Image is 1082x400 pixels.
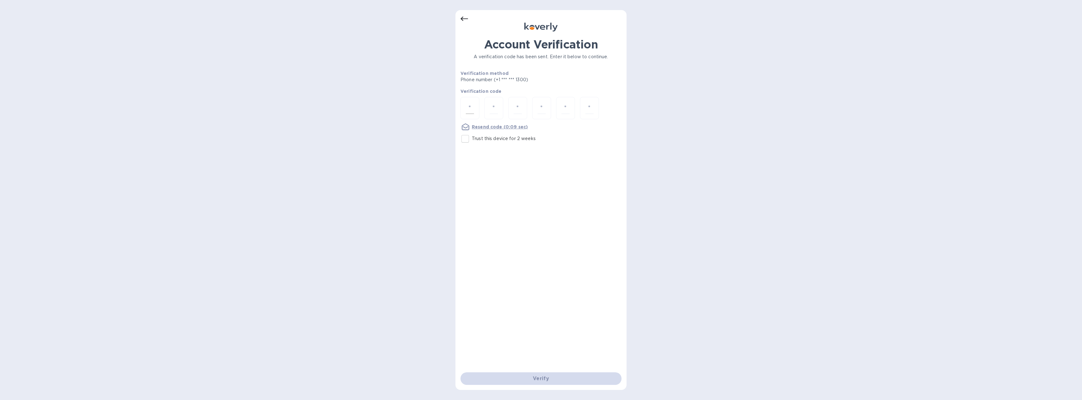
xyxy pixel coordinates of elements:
h1: Account Verification [460,38,622,51]
u: Resend code (0:09 sec) [472,124,528,129]
b: Verification method [460,71,509,76]
p: Verification code [460,88,622,94]
p: Trust this device for 2 weeks [472,135,536,142]
p: A verification code has been sent. Enter it below to continue. [460,54,622,60]
p: Phone number (+1 *** *** 1300) [460,76,576,83]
